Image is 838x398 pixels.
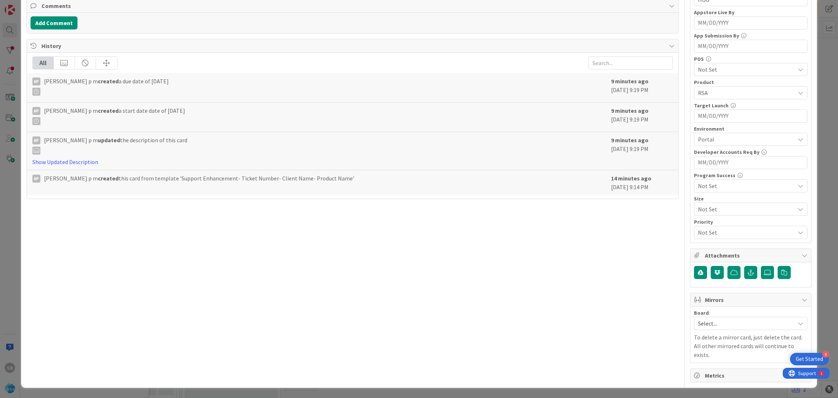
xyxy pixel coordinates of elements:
[790,353,829,365] div: Open Get Started checklist, remaining modules: 4
[698,204,791,214] span: Not Set
[694,33,807,38] div: App Submission By
[698,17,803,29] input: MM/DD/YYYY
[32,158,98,166] a: Show Updated Description
[705,251,798,260] span: Attachments
[41,1,666,10] span: Comments
[698,110,803,122] input: MM/DD/YYYY
[44,77,169,96] span: [PERSON_NAME] p m a due date of [DATE]
[44,106,185,125] span: [PERSON_NAME] p m a start date date of [DATE]
[694,196,807,201] div: Size
[698,318,791,329] span: Select...
[611,107,649,114] b: 9 minutes ago
[698,88,795,97] span: RSA
[694,150,807,155] div: Developer Accounts Req By
[611,175,651,182] b: 14 minutes ago
[611,174,673,191] div: [DATE] 9:14 PM
[32,107,40,115] div: Ap
[611,136,649,144] b: 9 minutes ago
[98,107,119,114] b: created
[98,175,119,182] b: created
[694,219,807,224] div: Priority
[98,77,119,85] b: created
[44,174,354,183] span: [PERSON_NAME] p m this card from template 'Support Enhancement- Ticket Number- Client Name- Produ...
[611,77,673,99] div: [DATE] 9:19 PM
[33,57,54,69] div: All
[698,40,803,52] input: MM/DD/YYYY
[698,65,795,74] span: Not Set
[98,136,120,144] b: updated
[698,135,795,144] span: Portal
[15,1,33,10] span: Support
[611,106,673,128] div: [DATE] 9:19 PM
[705,371,798,380] span: Metrics
[694,310,709,315] span: Board
[694,126,807,131] div: Environment
[694,103,807,108] div: Target Launch
[694,56,807,61] div: POS
[32,77,40,85] div: Ap
[32,175,40,183] div: Ap
[694,80,807,85] div: Product
[44,136,187,155] span: [PERSON_NAME] p m the description of this card
[822,351,829,358] div: 4
[694,333,807,359] p: To delete a mirror card, just delete the card. All other mirrored cards will continue to exists.
[694,173,807,178] div: Program Success
[611,136,673,166] div: [DATE] 9:19 PM
[41,41,666,50] span: History
[694,10,807,15] div: Appstore Live By
[611,77,649,85] b: 9 minutes ago
[31,16,77,29] button: Add Comment
[698,182,795,190] span: Not Set
[38,3,40,9] div: 1
[32,136,40,144] div: Ap
[698,227,791,238] span: Not Set
[796,355,823,363] div: Get Started
[698,156,803,169] input: MM/DD/YYYY
[588,56,673,69] input: Search...
[705,295,798,304] span: Mirrors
